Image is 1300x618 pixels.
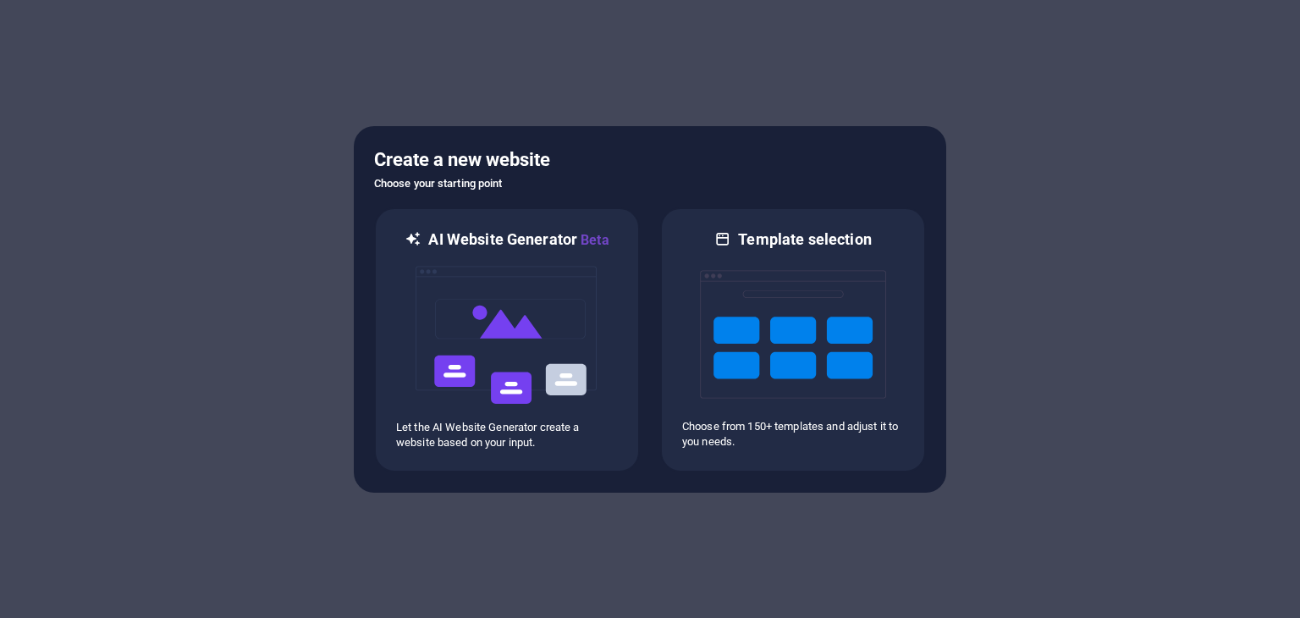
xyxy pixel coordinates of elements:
[374,146,926,174] h5: Create a new website
[414,251,600,420] img: ai
[428,229,609,251] h6: AI Website Generator
[374,174,926,194] h6: Choose your starting point
[660,207,926,472] div: Template selectionChoose from 150+ templates and adjust it to you needs.
[577,232,609,248] span: Beta
[682,419,904,450] p: Choose from 150+ templates and adjust it to you needs.
[738,229,871,250] h6: Template selection
[396,420,618,450] p: Let the AI Website Generator create a website based on your input.
[374,207,640,472] div: AI Website GeneratorBetaaiLet the AI Website Generator create a website based on your input.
